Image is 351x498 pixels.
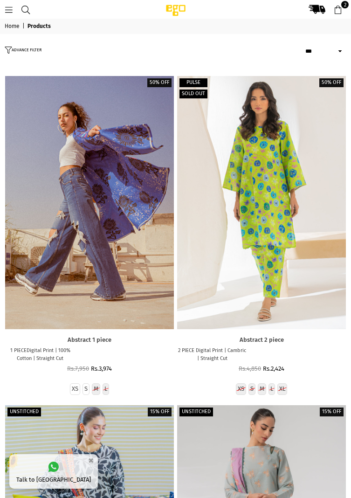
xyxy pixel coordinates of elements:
[5,336,174,344] a: Abstract 1 piece
[104,385,107,393] label: L
[28,23,52,30] span: Products
[148,4,204,17] img: Ego
[330,1,346,18] a: 2
[72,385,78,393] label: XS
[279,385,285,393] label: XL
[9,454,98,489] a: Talk to [GEOGRAPHIC_DATA]
[179,408,213,416] label: Unstitched
[239,365,261,372] span: Rs.4,850
[5,76,174,329] a: Abstract 1 piece
[341,1,349,8] span: 2
[22,23,26,30] span: |
[263,365,284,372] span: Rs.2,424
[260,385,264,393] label: M
[177,347,247,362] p: 2 PIECE Digital Print | Cambric | Straight Cut
[94,385,98,393] label: M
[179,78,207,87] label: Pulse
[270,385,273,393] label: L
[17,6,34,13] a: Search
[5,47,44,56] button: ADVANCE FILTER
[182,90,205,97] span: Sold out
[67,365,89,372] span: Rs.7,950
[177,76,346,329] a: Abstract 2 piece
[319,78,344,87] label: 50% off
[5,347,75,362] p: 1 PIECEDigital Print | 100% Cotton | Straight Cut
[0,6,17,13] a: Menu
[320,408,344,416] label: 15% off
[250,385,254,393] label: S
[238,385,244,393] label: XS
[85,453,96,468] button: ×
[7,408,41,416] label: Unstitched
[148,408,172,416] label: 15% off
[5,23,21,30] a: Home
[147,78,172,87] label: 50% off
[91,365,112,372] span: Rs.3,974
[177,336,346,344] a: Abstract 2 piece
[84,385,88,393] label: S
